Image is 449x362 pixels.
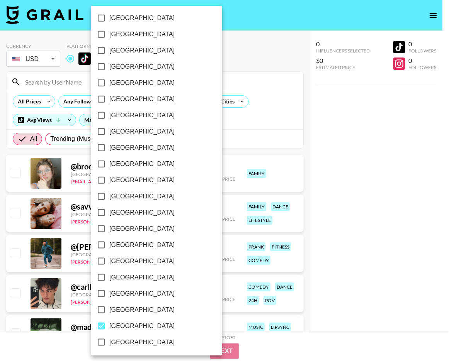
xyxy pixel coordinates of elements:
[109,176,175,185] span: [GEOGRAPHIC_DATA]
[109,159,175,169] span: [GEOGRAPHIC_DATA]
[109,208,175,217] span: [GEOGRAPHIC_DATA]
[109,78,175,88] span: [GEOGRAPHIC_DATA]
[109,273,175,282] span: [GEOGRAPHIC_DATA]
[109,127,175,136] span: [GEOGRAPHIC_DATA]
[109,143,175,152] span: [GEOGRAPHIC_DATA]
[109,95,175,104] span: [GEOGRAPHIC_DATA]
[109,62,175,71] span: [GEOGRAPHIC_DATA]
[109,321,175,331] span: [GEOGRAPHIC_DATA]
[109,111,175,120] span: [GEOGRAPHIC_DATA]
[109,14,175,23] span: [GEOGRAPHIC_DATA]
[109,30,175,39] span: [GEOGRAPHIC_DATA]
[109,305,175,315] span: [GEOGRAPHIC_DATA]
[410,323,440,353] iframe: Drift Widget Chat Controller
[109,192,175,201] span: [GEOGRAPHIC_DATA]
[109,257,175,266] span: [GEOGRAPHIC_DATA]
[109,46,175,55] span: [GEOGRAPHIC_DATA]
[109,240,175,250] span: [GEOGRAPHIC_DATA]
[109,338,175,347] span: [GEOGRAPHIC_DATA]
[109,224,175,233] span: [GEOGRAPHIC_DATA]
[109,289,175,298] span: [GEOGRAPHIC_DATA]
